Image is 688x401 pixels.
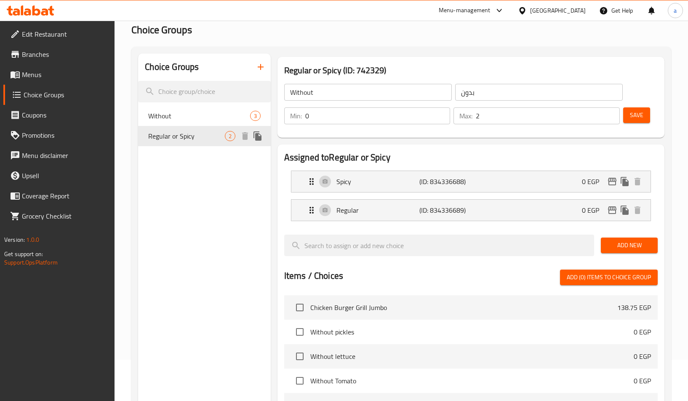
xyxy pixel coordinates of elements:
[336,176,419,187] p: Spicy
[225,132,235,140] span: 2
[22,150,108,160] span: Menu disclaimer
[619,175,631,188] button: duplicate
[22,191,108,201] span: Coverage Report
[3,105,115,125] a: Coupons
[284,167,658,196] li: Expand
[291,372,309,390] span: Select choice
[606,204,619,217] button: edit
[131,20,192,39] span: Choice Groups
[284,235,595,256] input: search
[530,6,586,15] div: [GEOGRAPHIC_DATA]
[3,145,115,166] a: Menu disclaimer
[582,176,606,187] p: 0 EGP
[3,85,115,105] a: Choice Groups
[291,171,651,192] div: Expand
[619,204,631,217] button: duplicate
[310,351,634,361] span: Without lettuce
[623,107,650,123] button: Save
[631,175,644,188] button: delete
[3,166,115,186] a: Upsell
[310,302,617,313] span: Chicken Burger Grill Jumbo
[24,90,108,100] span: Choice Groups
[284,64,658,77] h3: Regular or Spicy (ID: 742329)
[145,61,199,73] h2: Choice Groups
[310,327,634,337] span: Without pickles
[560,270,658,285] button: Add (0) items to choice group
[4,257,58,268] a: Support.OpsPlatform
[3,186,115,206] a: Coverage Report
[567,272,651,283] span: Add (0) items to choice group
[251,112,260,120] span: 3
[634,351,651,361] p: 0 EGP
[601,238,658,253] button: Add New
[674,6,677,15] span: a
[148,131,224,141] span: Regular or Spicy
[250,111,261,121] div: Choices
[290,111,302,121] p: Min:
[3,24,115,44] a: Edit Restaurant
[439,5,491,16] div: Menu-management
[606,175,619,188] button: edit
[148,111,250,121] span: Without
[22,110,108,120] span: Coupons
[631,204,644,217] button: delete
[419,205,475,215] p: (ID: 834336689)
[3,44,115,64] a: Branches
[617,302,651,313] p: 138.75 EGP
[22,171,108,181] span: Upsell
[459,111,472,121] p: Max:
[608,240,651,251] span: Add New
[284,270,343,282] h2: Items / Choices
[138,106,270,126] div: Without3
[634,376,651,386] p: 0 EGP
[634,327,651,337] p: 0 EGP
[138,126,270,146] div: Regular or Spicy2deleteduplicate
[291,348,309,365] span: Select choice
[284,196,658,225] li: Expand
[310,376,634,386] span: Without Tomato
[4,234,25,245] span: Version:
[22,211,108,221] span: Grocery Checklist
[26,234,39,245] span: 1.0.0
[291,200,651,221] div: Expand
[22,29,108,39] span: Edit Restaurant
[225,131,235,141] div: Choices
[630,110,643,120] span: Save
[3,125,115,145] a: Promotions
[419,176,475,187] p: (ID: 834336688)
[3,206,115,226] a: Grocery Checklist
[138,81,270,102] input: search
[291,299,309,316] span: Select choice
[3,64,115,85] a: Menus
[239,130,251,142] button: delete
[22,70,108,80] span: Menus
[582,205,606,215] p: 0 EGP
[284,151,658,164] h2: Assigned to Regular or Spicy
[251,130,264,142] button: duplicate
[336,205,419,215] p: Regular
[22,49,108,59] span: Branches
[22,130,108,140] span: Promotions
[4,249,43,259] span: Get support on:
